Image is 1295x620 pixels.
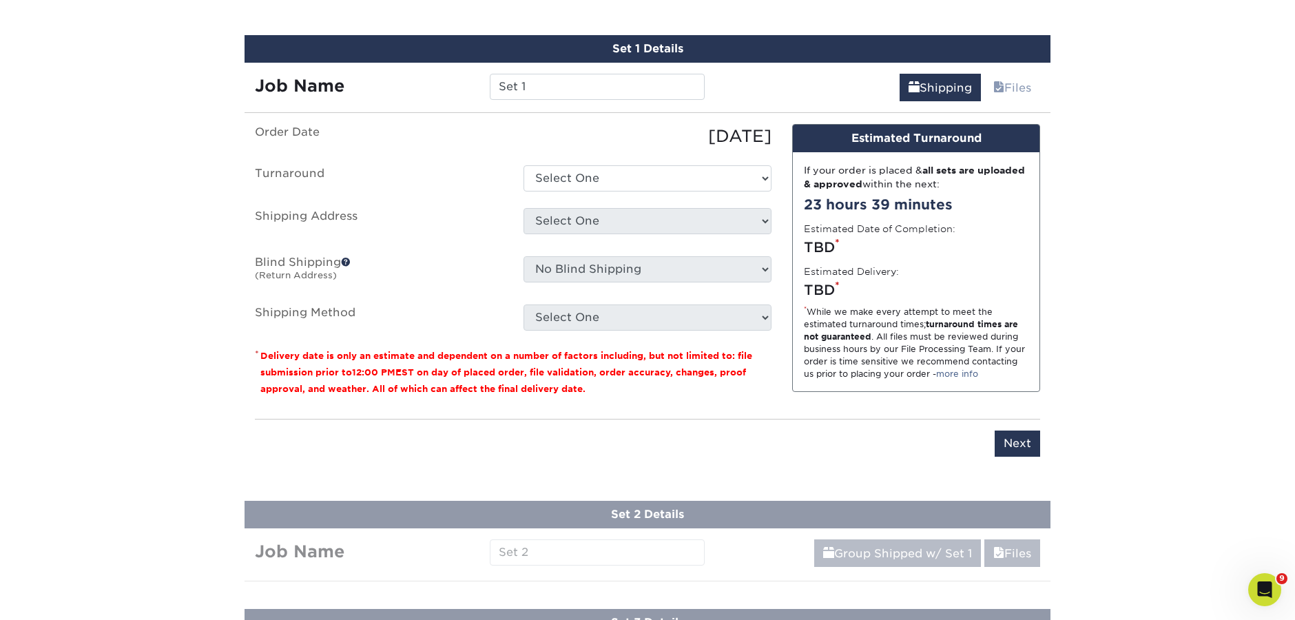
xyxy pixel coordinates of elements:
div: TBD [804,237,1028,258]
div: 23 hours 39 minutes [804,194,1028,215]
input: Next [995,431,1040,457]
label: Estimated Delivery: [804,265,899,278]
label: Estimated Date of Completion: [804,222,955,236]
span: 12:00 PM [352,367,395,378]
div: Estimated Turnaround [793,125,1039,152]
div: [DATE] [513,124,782,149]
a: Shipping [900,74,981,101]
a: Files [984,74,1040,101]
span: files [993,81,1004,94]
input: Enter a job name [490,74,704,100]
label: Turnaround [245,165,513,192]
span: 9 [1276,573,1287,584]
small: Delivery date is only an estimate and dependent on a number of factors including, but not limited... [260,351,752,394]
div: If your order is placed & within the next: [804,163,1028,192]
iframe: Google Customer Reviews [3,578,117,615]
div: TBD [804,280,1028,300]
span: files [993,547,1004,560]
a: more info [936,369,978,379]
a: Group Shipped w/ Set 1 [814,539,981,567]
label: Order Date [245,124,513,149]
strong: turnaround times are not guaranteed [804,319,1018,342]
a: Files [984,539,1040,567]
div: While we make every attempt to meet the estimated turnaround times; . All files must be reviewed ... [804,306,1028,380]
label: Shipping Method [245,304,513,331]
label: Shipping Address [245,208,513,240]
small: (Return Address) [255,270,337,280]
strong: Job Name [255,76,344,96]
iframe: Intercom live chat [1248,573,1281,606]
span: shipping [823,547,834,560]
span: shipping [909,81,920,94]
label: Blind Shipping [245,256,513,288]
div: Set 1 Details [245,35,1050,63]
